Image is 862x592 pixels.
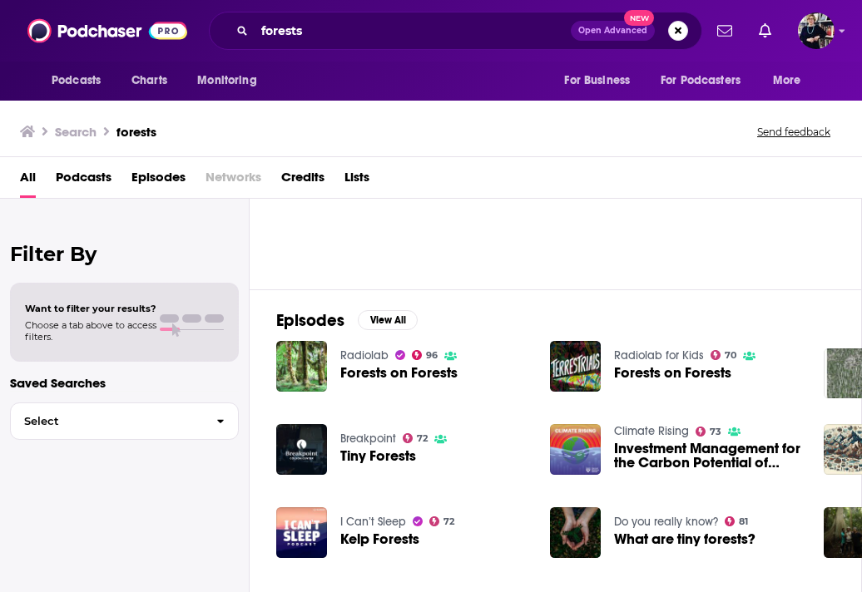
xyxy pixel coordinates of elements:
a: Show notifications dropdown [711,17,739,45]
span: Choose a tab above to access filters. [25,319,156,343]
p: Saved Searches [10,375,239,391]
button: open menu [761,65,822,96]
a: Podcasts [56,164,111,198]
img: Podchaser - Follow, Share and Rate Podcasts [27,15,187,47]
a: Kelp Forests [340,532,419,546]
img: Forests on Forests [276,341,327,392]
img: Tiny Forests [276,424,327,475]
a: 96 [412,350,438,360]
a: 73 [696,427,722,437]
a: Tiny Forests [340,449,416,463]
img: User Profile [798,12,835,49]
span: Monitoring [197,69,256,92]
a: Episodes [131,164,186,198]
div: Search podcasts, credits, & more... [209,12,702,50]
a: Credits [281,164,324,198]
a: Climate Rising [614,424,689,438]
a: Forests on Forests [340,366,458,380]
span: New [624,10,654,26]
span: 72 [417,435,428,442]
button: open menu [650,65,765,96]
a: I Can’t Sleep [340,515,406,529]
button: Send feedback [752,125,835,139]
button: open menu [40,65,122,96]
span: Networks [206,164,261,198]
span: Podcasts [52,69,101,92]
a: Charts [121,65,177,96]
span: Investment Management for the Carbon Potential of Forests: [PERSON_NAME], [GEOGRAPHIC_DATA] [614,442,804,470]
span: 81 [739,518,748,525]
span: Select [11,416,203,427]
a: 70 [711,350,737,360]
img: What are tiny forests? [550,507,601,558]
a: 72 [429,516,455,526]
a: Breakpoint [340,432,396,446]
img: Kelp Forests [276,507,327,558]
button: open menu [186,65,278,96]
a: All [20,164,36,198]
a: Radiolab [340,348,389,363]
h3: Search [55,124,97,140]
a: 81 [725,516,749,526]
button: Select [10,402,239,440]
span: Want to filter your results? [25,303,156,314]
a: EpisodesView All [276,310,418,331]
span: Charts [131,69,167,92]
a: What are tiny forests? [614,532,755,546]
a: Forests on Forests [614,366,731,380]
span: Open Advanced [578,27,647,35]
h3: forests [116,124,156,140]
button: Show profile menu [798,12,835,49]
span: 72 [443,518,454,525]
span: 70 [725,352,736,359]
button: open menu [552,65,651,96]
a: Investment Management for the Carbon Potential of Forests: David Brand, New Forests [614,442,804,470]
span: More [773,69,801,92]
span: For Business [564,69,630,92]
button: Open AdvancedNew [571,21,655,41]
button: View All [358,310,418,330]
img: Investment Management for the Carbon Potential of Forests: David Brand, New Forests [550,424,601,475]
input: Search podcasts, credits, & more... [255,17,571,44]
span: Logged in as ndewey [798,12,835,49]
a: Do you really know? [614,515,718,529]
span: 96 [426,352,438,359]
a: Show notifications dropdown [752,17,778,45]
span: 73 [710,428,721,436]
img: Forests on Forests [550,341,601,392]
a: 72 [403,433,429,443]
h2: Filter By [10,242,239,266]
h2: Episodes [276,310,344,331]
span: For Podcasters [661,69,741,92]
a: Radiolab for Kids [614,348,704,363]
a: Lists [344,164,369,198]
